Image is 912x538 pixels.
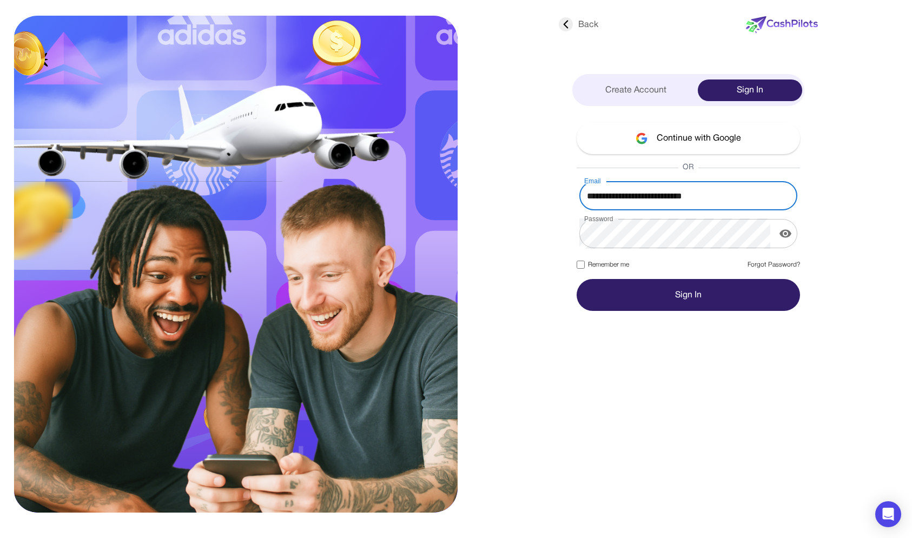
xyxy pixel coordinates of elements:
input: Remember me [577,261,585,269]
div: Open Intercom Messenger [875,501,901,527]
button: Sign In [577,279,800,311]
img: sing-in.svg [14,16,458,513]
img: google-logo.svg [636,132,648,144]
div: Back [559,18,598,31]
label: Password [584,214,613,223]
span: OR [678,162,698,173]
div: Create Account [574,79,698,101]
div: Sign In [698,79,802,101]
a: Forgot Password? [748,260,800,270]
label: Remember me [577,260,629,270]
label: Email [584,176,601,185]
img: new-logo.svg [746,16,818,34]
button: Continue with Google [577,122,800,154]
button: display the password [775,223,796,244]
